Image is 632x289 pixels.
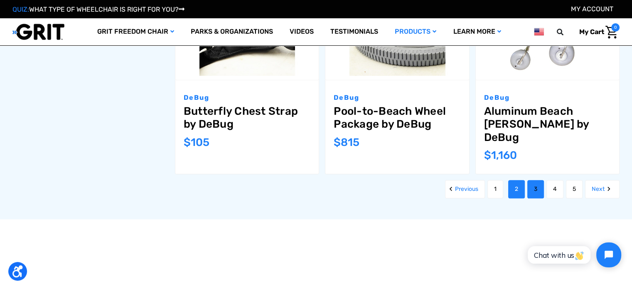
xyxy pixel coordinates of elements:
a: Videos [281,18,322,45]
img: Cart [605,26,617,39]
span: $105 [184,136,209,149]
a: Parks & Organizations [182,18,281,45]
img: us.png [534,27,544,37]
a: Page 1 of 5 [487,180,503,198]
a: Learn More [445,18,509,45]
a: QUIZ:WHAT TYPE OF WHEELCHAIR IS RIGHT FOR YOU? [12,5,184,13]
a: GRIT Freedom Chair [89,18,182,45]
a: Aluminum Beach Walker by DeBug,$1,160.00 [484,105,611,144]
a: Page 3 of 5 [527,180,544,198]
iframe: Tidio Chat [519,235,628,274]
span: $815 [334,136,359,149]
a: Page 2 of 5 [508,180,525,198]
a: Butterfly Chest Strap by DeBug,$105.00 [184,105,310,131]
img: GRIT All-Terrain Wheelchair and Mobility Equipment [12,23,64,40]
a: Page 4 of 5 [546,180,563,198]
p: DeBug [484,93,611,103]
a: Products [386,18,445,45]
a: Next [585,180,620,198]
a: Page 5 of 5 [566,180,583,198]
input: Search [561,23,573,41]
a: Cart with 0 items [573,23,620,41]
p: DeBug [334,93,460,103]
a: Testimonials [322,18,386,45]
a: Previous [445,180,485,198]
span: 0 [611,23,620,32]
a: Account [571,5,613,13]
p: DeBug [184,93,310,103]
a: Pool-to-Beach Wheel Package by DeBug,$815.00 [334,105,460,131]
span: $1,160 [484,149,517,162]
span: QUIZ: [12,5,29,13]
span: My Cart [579,28,604,36]
nav: pagination [166,180,620,198]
